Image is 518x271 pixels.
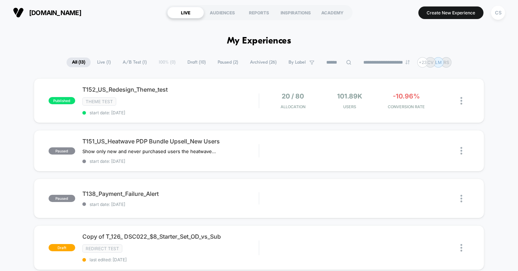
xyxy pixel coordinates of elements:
[82,159,259,164] span: start date: [DATE]
[212,58,244,67] span: Paused ( 2 )
[204,7,241,18] div: AUDIENCES
[393,92,420,100] span: -10.96%
[82,257,259,262] span: last edited: [DATE]
[67,58,91,67] span: All ( 13 )
[167,7,204,18] div: LIVE
[82,202,259,207] span: start date: [DATE]
[337,92,362,100] span: 101.89k
[82,233,259,240] span: Copy of T_126_ DSC022_$8_Starter_Set_OD_vs_Sub
[288,60,306,65] span: By Label
[49,195,75,202] span: paused
[82,190,259,197] span: T138_Payment_Failure_Alert
[460,244,462,252] img: close
[82,97,116,106] span: Theme Test
[13,7,24,18] img: Visually logo
[282,92,304,100] span: 20 / 80
[314,7,351,18] div: ACADEMY
[92,58,116,67] span: Live ( 1 )
[460,147,462,155] img: close
[281,104,305,109] span: Allocation
[241,7,277,18] div: REPORTS
[82,138,259,145] span: T151_US_Heatwave PDP Bundle Upsell_New Users
[444,60,449,65] p: RS
[49,147,75,155] span: paused
[460,195,462,202] img: close
[418,6,483,19] button: Create New Experience
[427,60,433,65] p: CV
[11,7,83,18] button: [DOMAIN_NAME]
[117,58,152,67] span: A/B Test ( 1 )
[49,244,75,251] span: draft
[491,6,505,20] div: CS
[227,36,291,46] h1: My Experiences
[405,60,410,64] img: end
[29,9,81,17] span: [DOMAIN_NAME]
[380,104,433,109] span: CONVERSION RATE
[323,104,376,109] span: Users
[82,86,259,93] span: T152_US_Redesign_Theme_test
[82,110,259,115] span: start date: [DATE]
[182,58,211,67] span: Draft ( 10 )
[49,97,75,104] span: published
[489,5,507,20] button: CS
[82,244,122,253] span: Redirect Test
[277,7,314,18] div: INSPIRATIONS
[82,148,216,154] span: Show only new and never purchased users the heatwave bundle upsell on PDP. PDP has been out-perfo...
[417,57,428,68] div: + 23
[245,58,282,67] span: Archived ( 26 )
[460,97,462,105] img: close
[435,60,442,65] p: LM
